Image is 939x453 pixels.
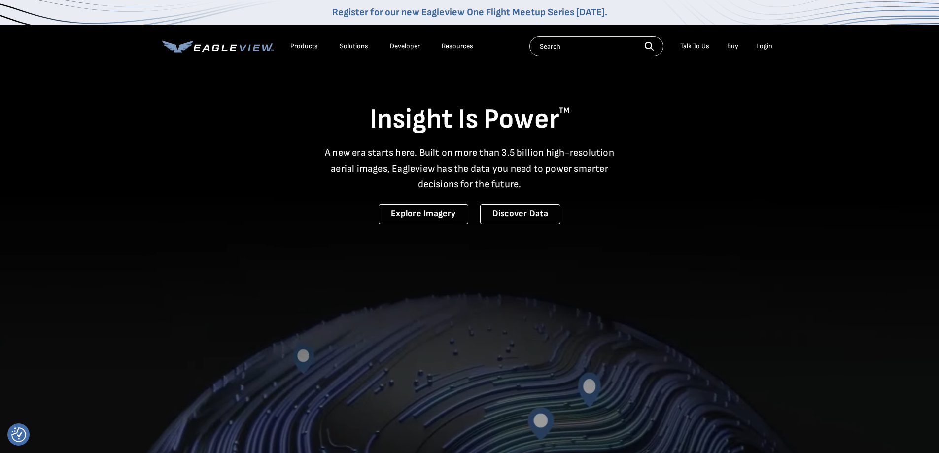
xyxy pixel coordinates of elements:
[442,42,473,51] div: Resources
[162,103,777,137] h1: Insight Is Power
[529,36,663,56] input: Search
[11,427,26,442] button: Consent Preferences
[379,204,468,224] a: Explore Imagery
[727,42,738,51] a: Buy
[319,145,621,192] p: A new era starts here. Built on more than 3.5 billion high-resolution aerial images, Eagleview ha...
[340,42,368,51] div: Solutions
[680,42,709,51] div: Talk To Us
[480,204,560,224] a: Discover Data
[559,106,570,115] sup: TM
[390,42,420,51] a: Developer
[756,42,772,51] div: Login
[11,427,26,442] img: Revisit consent button
[332,6,607,18] a: Register for our new Eagleview One Flight Meetup Series [DATE].
[290,42,318,51] div: Products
